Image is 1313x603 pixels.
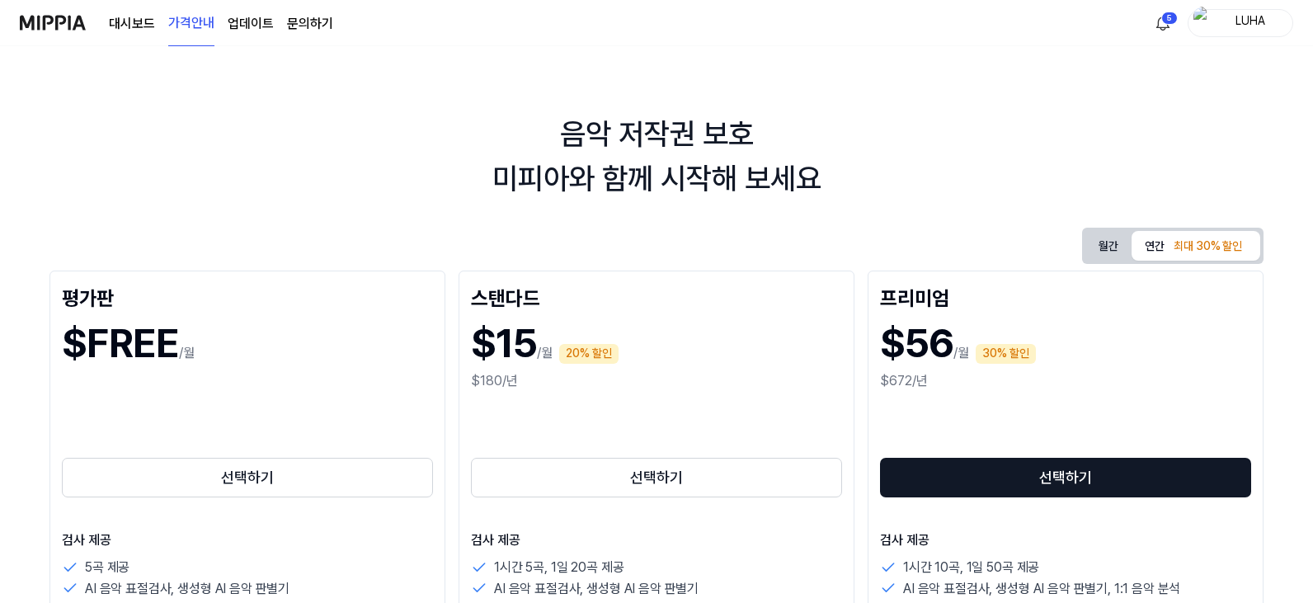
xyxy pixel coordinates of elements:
a: 가격안내 [168,1,214,46]
img: 알림 [1153,13,1173,33]
p: AI 음악 표절검사, 생성형 AI 음악 판별기, 1:1 음악 분석 [903,578,1180,600]
p: AI 음악 표절검사, 생성형 AI 음악 판별기 [494,578,699,600]
p: /월 [179,343,195,363]
p: 5곡 제공 [85,557,129,578]
button: 선택하기 [471,458,842,497]
button: profileLUHA [1188,9,1293,37]
div: 30% 할인 [976,344,1036,364]
p: /월 [537,343,553,363]
a: 선택하기 [471,455,842,501]
div: 평가판 [62,283,433,309]
a: 업데이트 [228,14,274,34]
p: AI 음악 표절검사, 생성형 AI 음악 판별기 [85,578,289,600]
div: 프리미엄 [880,283,1251,309]
p: /월 [953,343,969,363]
div: $180/년 [471,371,842,391]
h1: $15 [471,316,537,371]
p: 검사 제공 [62,530,433,550]
button: 선택하기 [880,458,1251,497]
div: LUHA [1218,13,1282,31]
a: 문의하기 [287,14,333,34]
h1: $56 [880,316,953,371]
div: 20% 할인 [559,344,619,364]
p: 검사 제공 [471,530,842,550]
a: 선택하기 [880,455,1251,501]
a: 선택하기 [62,455,433,501]
p: 검사 제공 [880,530,1251,550]
p: 1시간 10곡, 1일 50곡 제공 [903,557,1039,578]
img: profile [1193,7,1213,40]
p: 1시간 5곡, 1일 20곡 제공 [494,557,624,578]
button: 선택하기 [62,458,433,497]
button: 연간 [1132,231,1260,261]
button: 알림5 [1150,10,1176,36]
button: 월간 [1085,233,1132,259]
div: 5 [1161,12,1178,25]
h1: $FREE [62,316,179,371]
div: 최대 30% 할인 [1169,237,1247,257]
a: 대시보드 [109,14,155,34]
div: $672/년 [880,371,1251,391]
div: 스탠다드 [471,283,842,309]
